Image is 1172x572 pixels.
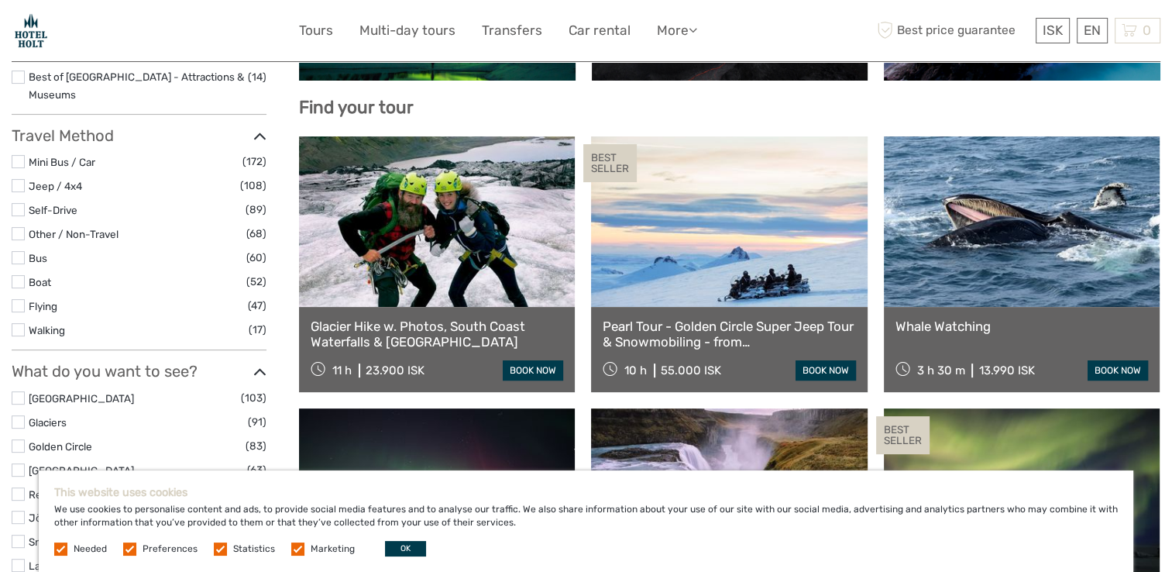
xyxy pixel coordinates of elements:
a: Glaciers [29,416,67,429]
label: Needed [74,543,107,556]
span: (63) [247,461,266,479]
div: BEST SELLER [876,416,930,455]
a: Jeep / 4x4 [29,180,82,192]
label: Statistics [233,543,275,556]
label: Preferences [143,543,198,556]
span: 10 h [624,364,647,377]
span: (52) [246,273,266,291]
span: (60) [246,249,266,267]
span: 0 [1140,22,1153,38]
a: Transfers [482,19,542,42]
span: (68) [246,225,266,243]
label: Marketing [311,543,355,556]
a: Flying [29,300,57,312]
h3: Travel Method [12,126,266,145]
span: (103) [241,389,266,407]
a: [GEOGRAPHIC_DATA] [29,392,134,405]
a: Car rental [569,19,631,42]
span: (14) [248,68,266,86]
a: book now [796,360,856,381]
span: (17) [249,321,266,339]
span: (89) [246,201,266,219]
a: Walking [29,324,65,336]
div: 23.900 ISK [366,364,424,377]
a: Jökulsárlón/[GEOGRAPHIC_DATA] [29,512,196,524]
a: Other / Non-Travel [29,228,119,240]
a: Golden Circle [29,440,92,453]
button: OK [385,541,426,556]
div: We use cookies to personalise content and ads, to provide social media features and to analyse ou... [39,470,1133,572]
span: (83) [246,437,266,455]
a: Multi-day tours [359,19,455,42]
a: book now [503,360,563,381]
a: More [657,19,697,42]
b: Find your tour [299,97,414,118]
button: Open LiveChat chat widget [178,24,197,43]
a: Mini Bus / Car [29,156,95,168]
a: Glacier Hike w. Photos, South Coast Waterfalls & [GEOGRAPHIC_DATA] [311,319,563,350]
span: 11 h [332,364,352,377]
h3: What do you want to see? [12,362,266,381]
a: Bus [29,252,47,264]
span: (172) [242,153,266,171]
a: Snæfellsnes [29,536,88,548]
a: Self-Drive [29,204,77,216]
div: 55.000 ISK [661,364,721,377]
img: Hotel Holt [12,12,50,50]
a: Boat [29,276,51,288]
a: [GEOGRAPHIC_DATA] [29,464,134,477]
span: (47) [248,297,266,315]
span: 3 h 30 m [916,364,964,377]
a: Pearl Tour - Golden Circle Super Jeep Tour & Snowmobiling - from [GEOGRAPHIC_DATA] [603,319,855,350]
div: EN [1077,18,1108,43]
a: Tours [299,19,333,42]
span: ISK [1043,22,1063,38]
span: (108) [240,177,266,195]
div: BEST SELLER [583,144,637,183]
a: Best of [GEOGRAPHIC_DATA] - Attractions & Museums [29,71,244,101]
h5: This website uses cookies [54,486,1118,499]
span: (91) [248,413,266,431]
div: 13.990 ISK [978,364,1034,377]
a: Landmannalaugar [29,560,115,572]
a: Whale Watching [895,319,1148,334]
p: We're away right now. Please check back later! [22,27,175,40]
a: Reykjanes [29,488,78,501]
span: Best price guarantee [873,18,1032,43]
a: book now [1088,360,1148,381]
